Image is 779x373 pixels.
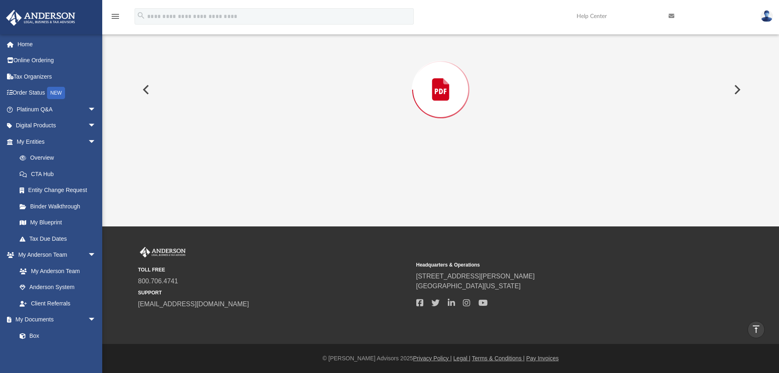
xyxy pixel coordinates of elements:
a: Client Referrals [11,295,104,312]
a: Privacy Policy | [413,355,452,362]
small: SUPPORT [138,289,411,296]
a: vertical_align_top [748,321,765,338]
a: Pay Invoices [526,355,559,362]
small: TOLL FREE [138,266,411,274]
a: Platinum Q&Aarrow_drop_down [6,101,108,118]
a: Anderson System [11,279,104,296]
a: My Entitiesarrow_drop_down [6,133,108,150]
a: CTA Hub [11,166,108,182]
span: arrow_drop_down [88,101,104,118]
a: Online Ordering [6,52,108,69]
a: [EMAIL_ADDRESS][DOMAIN_NAME] [138,301,249,307]
span: arrow_drop_down [88,312,104,328]
a: Binder Walkthrough [11,198,108,215]
div: NEW [47,87,65,99]
button: Previous File [136,78,154,101]
a: My Anderson Teamarrow_drop_down [6,247,104,263]
i: vertical_align_top [751,324,761,334]
a: [GEOGRAPHIC_DATA][US_STATE] [416,283,521,289]
i: menu [110,11,120,21]
small: Headquarters & Operations [416,261,689,269]
a: Terms & Conditions | [472,355,525,362]
a: My Anderson Team [11,263,100,279]
a: Legal | [453,355,471,362]
img: Anderson Advisors Platinum Portal [4,10,78,26]
a: Digital Productsarrow_drop_down [6,118,108,134]
span: arrow_drop_down [88,133,104,150]
a: menu [110,16,120,21]
a: Home [6,36,108,52]
a: Box [11,328,100,344]
span: arrow_drop_down [88,118,104,134]
i: search [137,11,146,20]
a: My Blueprint [11,215,104,231]
a: Tax Organizers [6,68,108,85]
button: Next File [727,78,745,101]
a: My Documentsarrow_drop_down [6,312,104,328]
a: Entity Change Request [11,182,108,199]
a: 800.706.4741 [138,278,178,285]
a: Tax Due Dates [11,231,108,247]
img: User Pic [761,10,773,22]
a: Order StatusNEW [6,85,108,102]
a: Meeting Minutes [11,344,104,360]
img: Anderson Advisors Platinum Portal [138,247,187,258]
a: [STREET_ADDRESS][PERSON_NAME] [416,273,535,280]
span: arrow_drop_down [88,247,104,264]
a: Overview [11,150,108,166]
div: © [PERSON_NAME] Advisors 2025 [102,354,779,363]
